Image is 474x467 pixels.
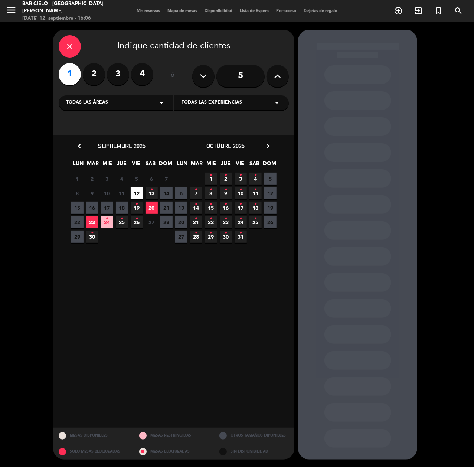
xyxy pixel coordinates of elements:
span: 19 [264,202,277,214]
span: 1 [205,173,217,185]
span: 24 [235,216,247,228]
span: 19 [131,202,143,214]
i: • [210,184,212,196]
span: Pre-acceso [272,9,300,13]
span: 22 [71,216,84,228]
i: arrow_drop_down [272,98,281,107]
label: 2 [83,63,105,85]
i: • [210,169,212,181]
i: • [195,198,197,210]
span: 22 [205,216,217,228]
span: MIE [205,159,218,172]
span: 12 [264,187,277,199]
span: SAB [145,159,157,172]
span: 18 [116,202,128,214]
span: 6 [175,187,187,199]
i: • [239,213,242,225]
i: • [254,169,257,181]
div: MESAS RESTRINGIDAS [134,428,214,444]
span: 23 [220,216,232,228]
span: 21 [160,202,173,214]
span: 14 [190,202,202,214]
span: 12 [131,187,143,199]
label: 1 [59,63,81,85]
span: 23 [86,216,98,228]
i: chevron_left [75,142,83,150]
div: MESAS BLOQUEADAS [134,444,214,460]
span: 15 [205,202,217,214]
span: 21 [190,216,202,228]
label: 4 [131,63,153,85]
i: turned_in_not [434,6,443,15]
i: exit_to_app [414,6,423,15]
i: • [225,213,227,225]
i: • [239,198,242,210]
button: menu [6,4,17,18]
span: 10 [235,187,247,199]
i: • [225,184,227,196]
i: • [225,198,227,210]
i: menu [6,4,17,16]
span: 4 [249,173,262,185]
span: 9 [220,187,232,199]
span: Lista de Espera [236,9,272,13]
i: • [254,198,257,210]
i: • [254,184,257,196]
i: • [225,169,227,181]
i: • [150,184,153,196]
i: • [135,213,138,225]
i: chevron_right [264,142,272,150]
span: 8 [71,187,84,199]
span: MIE [101,159,114,172]
div: MESAS DISPONIBLES [53,428,134,444]
span: Disponibilidad [201,9,236,13]
div: OTROS TAMAÑOS DIPONIBLES [214,428,294,444]
div: Indique cantidad de clientes [59,35,289,58]
span: SAB [249,159,261,172]
i: arrow_drop_down [157,98,166,107]
span: 1 [71,173,84,185]
div: [DATE] 12. septiembre - 16:06 [22,15,113,22]
span: 6 [146,173,158,185]
span: 2 [86,173,98,185]
span: 3 [235,173,247,185]
span: 24 [101,216,113,228]
span: 30 [220,231,232,243]
i: • [210,213,212,225]
i: • [239,184,242,196]
span: 28 [190,231,202,243]
span: 13 [146,187,158,199]
i: • [239,227,242,239]
i: close [65,42,74,51]
span: 13 [175,202,187,214]
span: 17 [101,202,113,214]
span: 16 [86,202,98,214]
span: VIE [130,159,143,172]
i: • [254,213,257,225]
span: Mis reservas [133,9,164,13]
i: • [135,198,138,210]
span: 14 [160,187,173,199]
span: 25 [249,216,262,228]
span: LUN [176,159,189,172]
div: SOLO MESAS BLOQUEADAS [53,444,134,460]
span: 2 [220,173,232,185]
span: DOM [263,159,275,172]
i: • [225,227,227,239]
span: Tarjetas de regalo [300,9,341,13]
i: • [195,213,197,225]
span: Todas las experiencias [182,99,242,107]
span: 7 [190,187,202,199]
i: • [106,213,108,225]
span: 27 [175,231,187,243]
span: 20 [146,202,158,214]
i: • [210,198,212,210]
span: 20 [175,216,187,228]
span: LUN [72,159,85,172]
span: septiembre 2025 [98,142,146,150]
div: ó [161,63,185,89]
span: 8 [205,187,217,199]
span: MAR [87,159,99,172]
span: 10 [101,187,113,199]
span: octubre 2025 [207,142,245,150]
